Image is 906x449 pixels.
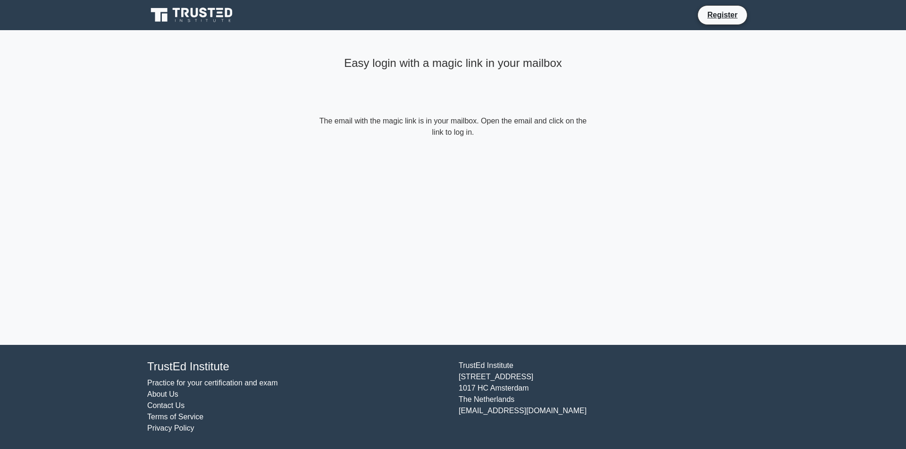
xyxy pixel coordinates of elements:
[147,401,185,409] a: Contact Us
[147,379,278,387] a: Practice for your certification and exam
[702,9,743,21] a: Register
[147,360,447,374] h4: TrustEd Institute
[147,390,178,398] a: About Us
[317,57,589,70] h4: Easy login with a magic link in your mailbox
[147,424,194,432] a: Privacy Policy
[147,413,203,421] a: Terms of Service
[317,115,589,138] form: The email with the magic link is in your mailbox. Open the email and click on the link to log in.
[453,360,764,434] div: TrustEd Institute [STREET_ADDRESS] 1017 HC Amsterdam The Netherlands [EMAIL_ADDRESS][DOMAIN_NAME]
